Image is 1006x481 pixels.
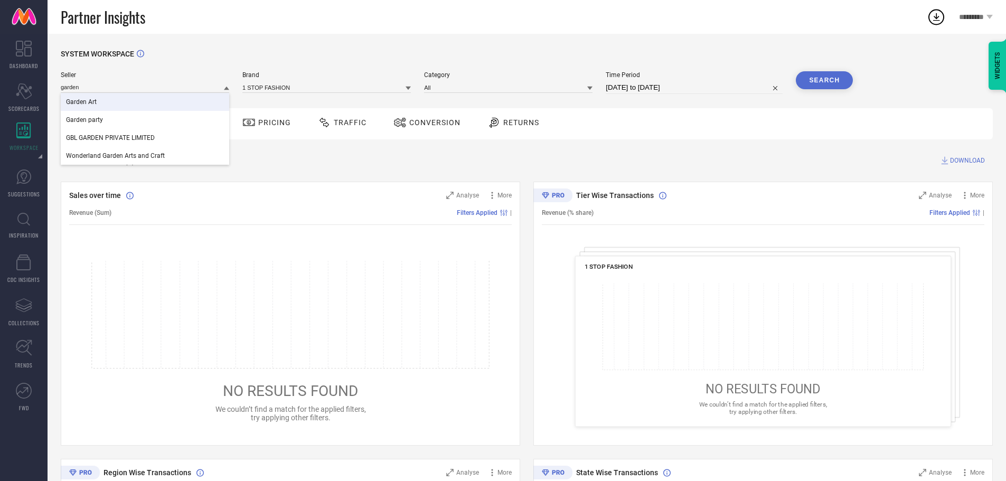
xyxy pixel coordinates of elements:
[585,263,633,270] span: 1 STOP FASHION
[576,191,654,200] span: Tier Wise Transactions
[10,62,38,70] span: DASHBOARD
[919,469,926,476] svg: Zoom
[61,6,145,28] span: Partner Insights
[533,188,572,204] div: Premium
[929,192,952,199] span: Analyse
[8,190,40,198] span: SUGGESTIONS
[576,468,658,477] span: State Wise Transactions
[706,382,821,397] span: NO RESULTS FOUND
[61,147,229,165] div: Wonderland Garden Arts and Craft
[9,231,39,239] span: INSPIRATION
[242,71,411,79] span: Brand
[457,209,497,216] span: Filters Applied
[69,191,121,200] span: Sales over time
[8,319,40,327] span: COLLECTIONS
[606,81,783,94] input: Select time period
[10,144,39,152] span: WORKSPACE
[929,209,970,216] span: Filters Applied
[424,71,593,79] span: Category
[542,209,594,216] span: Revenue (% share)
[970,192,984,199] span: More
[456,469,479,476] span: Analyse
[61,71,229,79] span: Seller
[104,468,191,477] span: Region Wise Transactions
[15,361,33,369] span: TRENDS
[510,209,512,216] span: |
[61,111,229,129] div: Garden party
[919,192,926,199] svg: Zoom
[223,382,358,400] span: NO RESULTS FOUND
[409,118,460,127] span: Conversion
[929,469,952,476] span: Analyse
[61,93,229,111] div: Garden Art
[796,71,853,89] button: Search
[446,469,454,476] svg: Zoom
[446,192,454,199] svg: Zoom
[983,209,984,216] span: |
[19,404,29,412] span: FWD
[69,209,111,216] span: Revenue (Sum)
[7,276,40,284] span: CDC INSIGHTS
[215,405,366,422] span: We couldn’t find a match for the applied filters, try applying other filters.
[927,7,946,26] div: Open download list
[970,469,984,476] span: More
[699,401,827,415] span: We couldn’t find a match for the applied filters, try applying other filters.
[258,118,291,127] span: Pricing
[8,105,40,112] span: SCORECARDS
[61,129,229,147] div: GBL GARDEN PRIVATE LIMITED
[66,134,155,142] span: GBL GARDEN PRIVATE LIMITED
[950,155,985,166] span: DOWNLOAD
[334,118,366,127] span: Traffic
[66,98,97,106] span: Garden Art
[66,152,165,159] span: Wonderland Garden Arts and Craft
[61,50,134,58] span: SYSTEM WORKSPACE
[456,192,479,199] span: Analyse
[66,116,103,124] span: Garden party
[497,469,512,476] span: More
[497,192,512,199] span: More
[606,71,783,79] span: Time Period
[503,118,539,127] span: Returns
